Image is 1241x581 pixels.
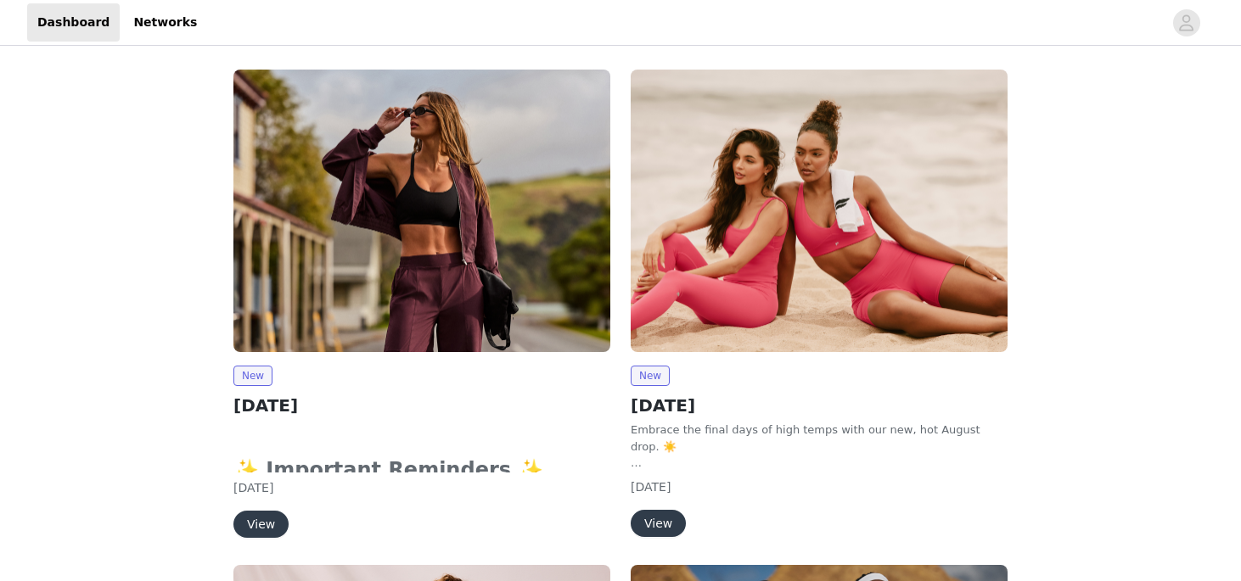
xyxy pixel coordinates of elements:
[233,511,289,538] button: View
[1178,9,1194,36] div: avatar
[631,393,1008,418] h2: [DATE]
[631,366,670,386] span: New
[631,480,671,494] span: [DATE]
[631,422,1008,455] p: Embrace the final days of high temps with our new, hot August drop. ☀️
[123,3,207,42] a: Networks
[233,393,610,418] h2: [DATE]
[233,458,554,482] strong: ✨ Important Reminders ✨
[631,70,1008,352] img: Fabletics
[233,518,289,531] a: View
[233,481,273,494] span: [DATE]
[631,517,686,530] a: View
[631,510,686,537] button: View
[27,3,120,42] a: Dashboard
[233,70,610,352] img: Fabletics
[233,366,272,386] span: New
